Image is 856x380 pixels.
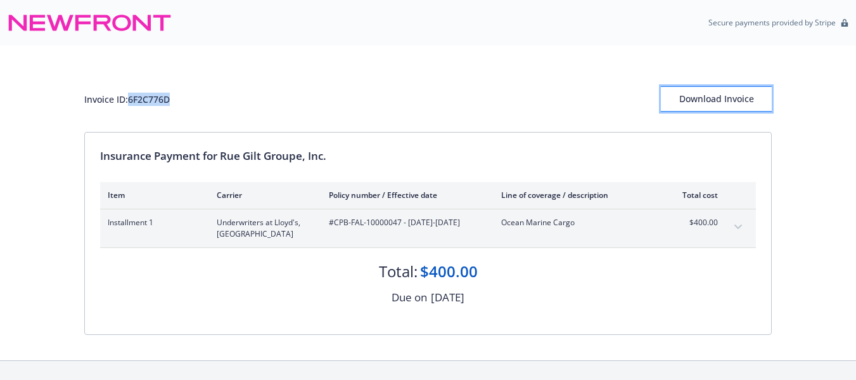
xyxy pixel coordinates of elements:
button: expand content [728,217,748,237]
div: Due on [392,289,427,306]
div: Total: [379,261,418,282]
div: Line of coverage / description [501,190,650,200]
span: Underwriters at Lloyd's, [GEOGRAPHIC_DATA] [217,217,309,240]
span: Ocean Marine Cargo [501,217,650,228]
div: $400.00 [420,261,478,282]
div: Item [108,190,196,200]
div: [DATE] [431,289,464,306]
div: Total cost [670,190,718,200]
div: Download Invoice [661,87,772,111]
span: $400.00 [670,217,718,228]
div: Installment 1Underwriters at Lloyd's, [GEOGRAPHIC_DATA]#CPB-FAL-10000047 - [DATE]-[DATE]Ocean Mar... [100,209,756,247]
span: Installment 1 [108,217,196,228]
button: Download Invoice [661,86,772,112]
div: Invoice ID: 6F2C776D [84,93,170,106]
p: Secure payments provided by Stripe [708,17,836,28]
div: Policy number / Effective date [329,190,481,200]
div: Carrier [217,190,309,200]
span: #CPB-FAL-10000047 - [DATE]-[DATE] [329,217,481,228]
div: Insurance Payment for Rue Gilt Groupe, Inc. [100,148,756,164]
